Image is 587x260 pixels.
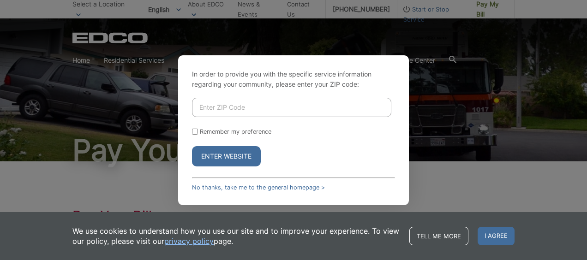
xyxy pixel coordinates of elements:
[192,146,261,166] button: Enter Website
[200,128,271,135] label: Remember my preference
[478,227,515,245] span: I agree
[192,98,391,117] input: Enter ZIP Code
[192,69,395,89] p: In order to provide you with the specific service information regarding your community, please en...
[192,184,325,191] a: No thanks, take me to the general homepage >
[164,236,214,246] a: privacy policy
[72,226,400,246] p: We use cookies to understand how you use our site and to improve your experience. To view our pol...
[409,227,468,245] a: Tell me more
